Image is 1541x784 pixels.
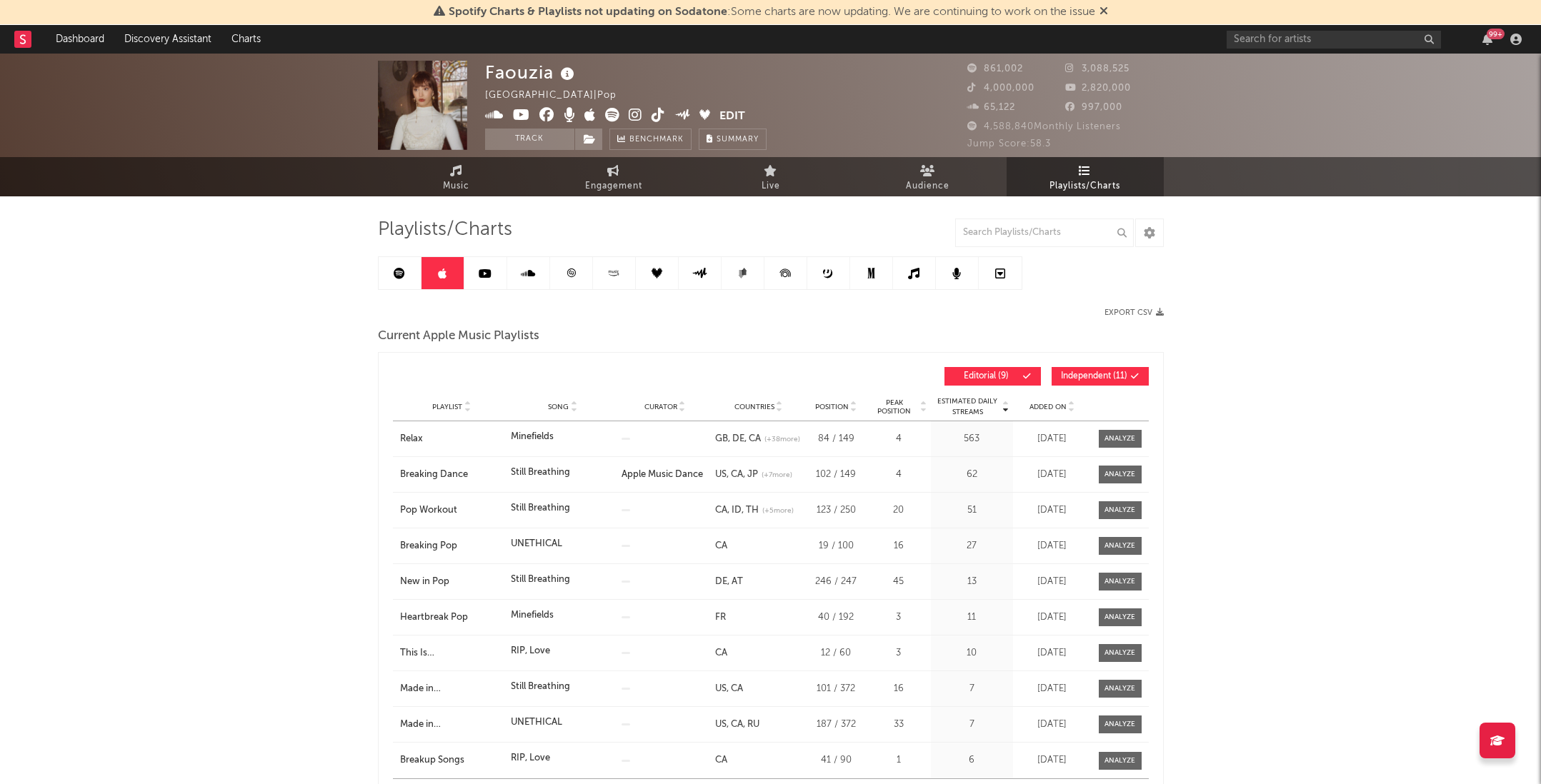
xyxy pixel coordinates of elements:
div: UNETHICAL [511,715,562,730]
div: RIP, Love [511,751,550,765]
div: 11 [934,610,1009,625]
div: 187 / 372 [809,718,863,732]
a: Breakup Songs [400,753,504,768]
a: Apple Music Dance [622,470,703,479]
div: 99 + [1487,29,1505,39]
a: Audience [849,157,1007,196]
div: [DATE] [1017,432,1088,446]
a: Heartbreak Pop [400,610,504,625]
div: [DATE] [1017,682,1088,696]
a: Music [378,157,535,196]
a: CA [744,434,761,443]
div: 4 [870,468,927,482]
div: [DATE] [1017,539,1088,553]
a: Pop Workout [400,503,504,518]
div: Still Breathing [511,501,570,516]
div: 12 / 60 [809,646,863,660]
a: US [715,720,727,729]
span: Live [762,178,780,195]
div: Faouzia [485,61,578,84]
a: Playlists/Charts [1007,157,1164,196]
a: Breaking Dance [400,468,504,482]
a: CA [727,684,743,693]
button: Track [485,129,574,150]
div: 7 [934,718,1009,732]
span: 861,002 [967,64,1023,74]
div: [GEOGRAPHIC_DATA] | Pop [485,87,633,104]
div: 33 [870,718,927,732]
div: [DATE] [1017,753,1088,768]
div: 27 [934,539,1009,553]
span: 4,000,000 [967,84,1034,93]
a: DE [728,434,744,443]
span: Editorial ( 9 ) [954,372,1019,381]
span: Summary [717,136,759,144]
div: 40 / 192 [809,610,863,625]
span: Benchmark [629,131,684,149]
span: Jump Score: 58.3 [967,139,1051,149]
button: Summary [699,129,767,150]
input: Search Playlists/Charts [955,218,1134,247]
div: [DATE] [1017,575,1088,589]
span: Added On [1029,403,1067,411]
span: 4,588,840 Monthly Listeners [967,122,1121,131]
button: Editorial(9) [944,367,1041,386]
a: Discovery Assistant [114,25,221,54]
div: 20 [870,503,927,518]
input: Search for artists [1227,31,1441,49]
div: 41 / 90 [809,753,863,768]
div: [DATE] [1017,718,1088,732]
div: 3 [870,610,927,625]
span: Playlist [432,403,462,411]
div: 102 / 149 [809,468,863,482]
span: Curator [644,403,677,411]
a: AT [727,577,743,586]
a: CA [727,470,743,479]
a: TH [742,506,759,515]
div: 1 [870,753,927,768]
span: 3,088,525 [1065,64,1129,74]
span: Playlists/Charts [1049,178,1120,195]
a: JP [743,470,758,479]
span: (+ 38 more) [764,434,800,445]
div: [DATE] [1017,468,1088,482]
a: US [715,470,727,479]
div: Minefields [511,608,554,623]
div: 246 / 247 [809,575,863,589]
div: UNETHICAL [511,537,562,551]
div: 563 [934,432,1009,446]
div: 16 [870,682,927,696]
a: ID [727,506,742,515]
div: New in Pop [400,575,504,589]
a: Live [692,157,849,196]
a: This Is [GEOGRAPHIC_DATA] [400,646,504,660]
div: 101 / 372 [809,682,863,696]
a: GB [715,434,728,443]
span: Spotify Charts & Playlists not updating on Sodatone [449,6,727,18]
div: 10 [934,646,1009,660]
a: RU [743,720,759,729]
span: Countries [734,403,774,411]
span: Peak Position [870,398,919,416]
span: Playlists/Charts [378,221,512,238]
div: 123 / 250 [809,503,863,518]
a: CA [727,720,743,729]
div: 62 [934,468,1009,482]
div: 84 / 149 [809,432,863,446]
button: 99+ [1482,34,1492,45]
a: Engagement [535,157,692,196]
a: Dashboard [46,25,114,54]
span: 2,820,000 [1065,84,1131,93]
button: Independent(11) [1052,367,1149,386]
div: 4 [870,432,927,446]
div: [DATE] [1017,503,1088,518]
span: : Some charts are now updating. We are continuing to work on the issue [449,6,1095,18]
div: 3 [870,646,927,660]
a: Made in [GEOGRAPHIC_DATA] [400,682,504,696]
div: 19 / 100 [809,539,863,553]
a: Breaking Pop [400,539,504,553]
